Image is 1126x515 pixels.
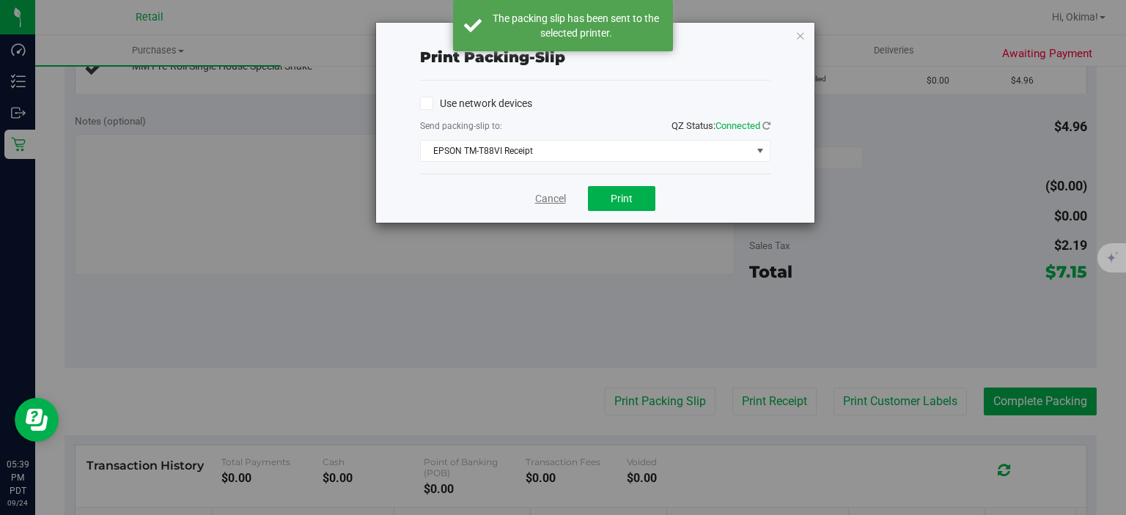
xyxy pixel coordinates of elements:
[421,141,751,161] span: EPSON TM-T88VI Receipt
[15,398,59,442] iframe: Resource center
[490,11,662,40] div: The packing slip has been sent to the selected printer.
[611,193,633,204] span: Print
[715,120,760,131] span: Connected
[588,186,655,211] button: Print
[420,48,565,66] span: Print packing-slip
[751,141,769,161] span: select
[420,119,502,133] label: Send packing-slip to:
[671,120,770,131] span: QZ Status:
[535,191,566,207] a: Cancel
[420,96,532,111] label: Use network devices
